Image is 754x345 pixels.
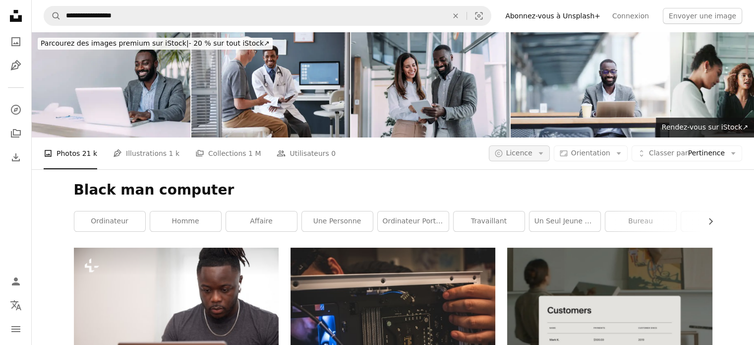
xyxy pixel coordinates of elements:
span: Rendez-vous sur iStock ↗ [662,123,748,131]
button: Orientation [554,145,628,161]
button: Envoyer une image [663,8,742,24]
h1: Black man computer [74,181,712,199]
a: Rendez-vous sur iStock↗ [656,118,754,138]
span: 0 [331,148,336,159]
span: Orientation [571,149,610,157]
a: Collections [6,124,26,143]
img: Making decision on the move. [351,32,510,138]
a: Illustrations 1 k [113,138,179,169]
a: ordinateur [74,211,145,231]
a: Parcourez des images premium sur iStock|- 20 % sur tout iStock↗ [32,32,279,56]
a: un seul jeune homme [529,211,600,231]
img: Homme d’affaires souriant utilisant un ordinateur portable à la terrasse d’un café [511,32,669,138]
span: Pertinence [649,148,725,158]
a: Photos [6,32,26,52]
a: Explorer [6,100,26,120]
a: Connexion [606,8,655,24]
a: assi [681,211,752,231]
a: travaillant [454,211,524,231]
span: 1 M [248,148,261,159]
span: Licence [506,149,532,157]
button: Langue [6,295,26,315]
a: homme [150,211,221,231]
span: Classer par [649,149,688,157]
a: ordinateur portable [378,211,449,231]
a: Collections 1 M [195,138,261,169]
button: faire défiler la liste vers la droite [701,211,712,231]
a: Un homme assis devant un ordinateur portable [74,311,279,320]
span: Parcourez des images premium sur iStock | [41,39,189,47]
span: 1 k [169,148,179,159]
a: affaire [226,211,297,231]
button: Licence [489,145,550,161]
button: Recherche de visuels [467,6,491,25]
a: bureau [605,211,676,231]
a: Abonnez-vous à Unsplash+ [499,8,606,24]
a: personne tenant une table de mixage audio noire et grise [290,311,495,320]
form: Rechercher des visuels sur tout le site [44,6,491,26]
a: Utilisateurs 0 [277,138,336,169]
button: Menu [6,319,26,339]
img: Médecin noir souriant tenant une tablette parlant à un patient âgé en consultation [191,32,350,138]
img: Successful businessman in modern office working on laptop. [32,32,190,138]
span: - 20 % sur tout iStock ↗ [41,39,270,47]
button: Effacer [445,6,466,25]
a: Illustrations [6,56,26,75]
a: Accueil — Unsplash [6,6,26,28]
a: Connexion / S’inscrire [6,272,26,291]
a: Historique de téléchargement [6,147,26,167]
button: Rechercher sur Unsplash [44,6,61,25]
button: Classer parPertinence [632,145,742,161]
a: une personne [302,211,373,231]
